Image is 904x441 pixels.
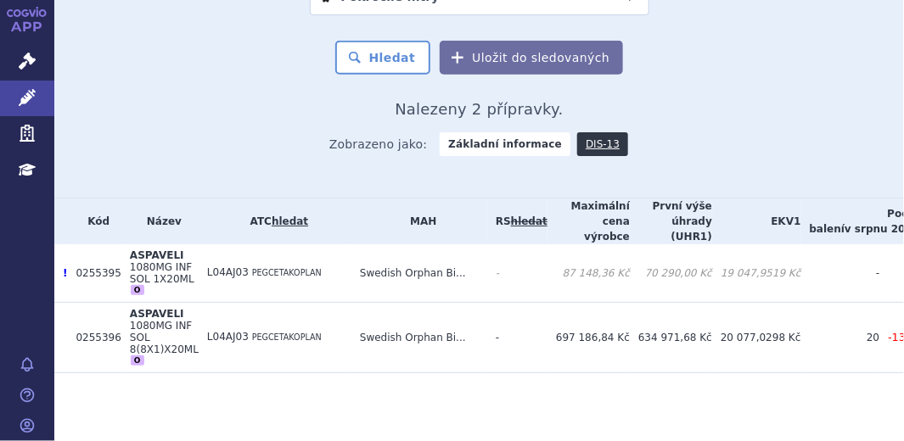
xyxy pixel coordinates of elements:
[252,332,322,342] span: PEGCETAKOPLAN
[121,198,199,244] th: Název
[335,41,431,75] button: Hledat
[252,268,322,277] span: PEGCETAKOPLAN
[130,261,194,285] span: 1080MG INF SOL 1X20ML
[547,198,630,244] th: Maximální cena výrobce
[395,100,563,118] span: Nalezeny 2 přípravky.
[63,267,67,279] span: Poslední data tohoto produktu jsou ze SCAU platného k 01.12.2023.
[351,244,487,303] td: Swedish Orphan Bi...
[131,355,144,366] div: O
[712,302,801,372] td: 20 077,0298 Kč
[440,41,623,75] button: Uložit do sledovaných
[199,198,351,244] th: ATC
[67,198,121,244] th: Kód
[130,308,184,320] span: ASPAVELI
[130,249,184,261] span: ASPAVELI
[207,266,249,278] span: L04AJ03
[272,215,308,227] a: hledat
[712,198,801,244] th: EKV1
[511,215,547,227] a: vyhledávání neobsahuje žádnou platnou referenční skupinu
[131,285,144,295] div: O
[712,244,801,303] td: 19 047,9519 Kč
[487,302,547,372] td: -
[329,132,428,156] span: Zobrazeno jako:
[207,331,249,343] span: L04AJ03
[440,132,570,156] strong: Základní informace
[577,132,628,156] a: DIS-13
[801,302,880,372] td: 20
[630,302,712,372] td: 634 971,68 Kč
[351,302,487,372] td: Swedish Orphan Bi...
[801,244,880,303] td: -
[630,244,712,303] td: 70 290,00 Kč
[351,198,487,244] th: MAH
[630,198,712,244] th: První výše úhrady (UHR1)
[547,244,630,303] td: 87 148,36 Kč
[487,244,547,303] td: -
[130,320,199,355] span: 1080MG INF SOL 8(8X1)X20ML
[67,244,121,303] td: 0255395
[511,215,547,227] del: hledat
[487,198,547,244] th: RS
[67,302,121,372] td: 0255396
[547,302,630,372] td: 697 186,84 Kč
